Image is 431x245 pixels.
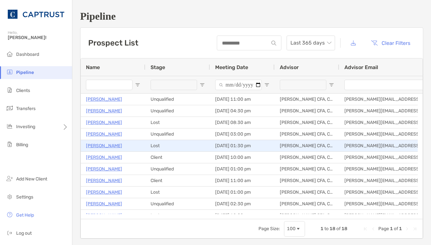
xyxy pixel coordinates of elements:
span: Stage [151,64,165,70]
span: Dashboard [16,52,39,57]
div: Unqualified [145,163,210,175]
span: 18 [342,226,347,231]
img: investing icon [6,122,14,130]
h3: Prospect List [88,38,138,47]
span: Billing [16,142,28,148]
div: [PERSON_NAME] CFA, CAIA, CFP® [275,210,339,221]
input: Name Filter Input [86,80,132,90]
h1: Pipeline [80,10,423,22]
div: [DATE] 08:30 am [210,117,275,128]
a: [PERSON_NAME] [86,107,122,115]
div: [PERSON_NAME] CFA, CAIA, CFP® [275,94,339,105]
div: [DATE] 10:00 am [210,152,275,163]
div: [PERSON_NAME] CFA, CAIA, CFP® [275,105,339,117]
button: Open Filter Menu [200,82,205,87]
div: [PERSON_NAME] CFA, CAIA, CFP® [275,140,339,151]
div: [DATE] 02:30 pm [210,198,275,209]
img: billing icon [6,140,14,148]
span: Log out [16,230,32,236]
span: 1 [321,226,323,231]
button: Open Filter Menu [329,82,334,87]
div: 100 [287,226,296,231]
div: Page Size [284,221,305,237]
div: Lost [145,210,210,221]
span: Transfers [16,106,36,111]
div: First Page [363,226,368,231]
div: Client [145,175,210,186]
span: Name [86,64,100,70]
span: Last 365 days [290,36,331,50]
img: dashboard icon [6,50,14,58]
span: of [394,226,398,231]
input: Meeting Date Filter Input [215,80,262,90]
span: Add New Client [16,176,47,182]
a: [PERSON_NAME] [86,165,122,173]
div: [DATE] 01:30 pm [210,140,275,151]
img: clients icon [6,86,14,94]
div: Unqualified [145,198,210,209]
a: [PERSON_NAME] [86,188,122,196]
div: Lost [145,117,210,128]
div: [PERSON_NAME] CFA, CAIA, CFP® [275,152,339,163]
span: 1 [390,226,393,231]
span: Meeting Date [215,64,248,70]
span: Settings [16,194,33,200]
div: [DATE] 01:00 pm [210,187,275,198]
img: pipeline icon [6,68,14,76]
div: Unqualified [145,94,210,105]
div: [DATE] 01:00 pm [210,163,275,175]
div: [DATE] 12:00 am [210,210,275,221]
img: CAPTRUST Logo [8,3,64,26]
div: Page Size: [258,226,280,231]
div: [PERSON_NAME] CFA, CAIA, CFP® [275,163,339,175]
span: of [336,226,341,231]
div: Last Page [412,226,417,231]
div: Client [145,152,210,163]
div: [PERSON_NAME] CFA, CAIA, CFP® [275,198,339,209]
div: [DATE] 04:30 pm [210,105,275,117]
div: Lost [145,187,210,198]
img: transfers icon [6,104,14,112]
span: 18 [330,226,335,231]
a: [PERSON_NAME] [86,200,122,208]
div: [PERSON_NAME] CFA, CAIA, CFP® [275,175,339,186]
a: [PERSON_NAME] [86,130,122,138]
span: Get Help [16,212,34,218]
div: [PERSON_NAME] CFA, CAIA, CFP® [275,117,339,128]
div: Unqualified [145,128,210,140]
div: [DATE] 11:00 am [210,175,275,186]
div: [PERSON_NAME] CFA, CAIA, CFP® [275,187,339,198]
div: Lost [145,140,210,151]
span: Clients [16,88,30,93]
a: [PERSON_NAME] [86,177,122,185]
a: [PERSON_NAME] [86,142,122,150]
span: Advisor [280,64,299,70]
div: [DATE] 11:00 am [210,94,275,105]
span: [PERSON_NAME]! [8,35,68,40]
span: Pipeline [16,70,34,75]
p: [PERSON_NAME] [86,153,122,161]
span: Advisor Email [344,64,378,70]
img: logout icon [6,229,14,237]
div: Unqualified [145,105,210,117]
a: [PERSON_NAME] [86,211,122,219]
span: Investing [16,124,35,129]
img: get-help icon [6,211,14,219]
img: settings icon [6,193,14,200]
a: [PERSON_NAME] [86,95,122,103]
div: Previous Page [371,226,376,231]
button: Open Filter Menu [264,82,269,87]
a: [PERSON_NAME] [86,118,122,127]
button: Open Filter Menu [135,82,140,87]
span: 1 [399,226,402,231]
